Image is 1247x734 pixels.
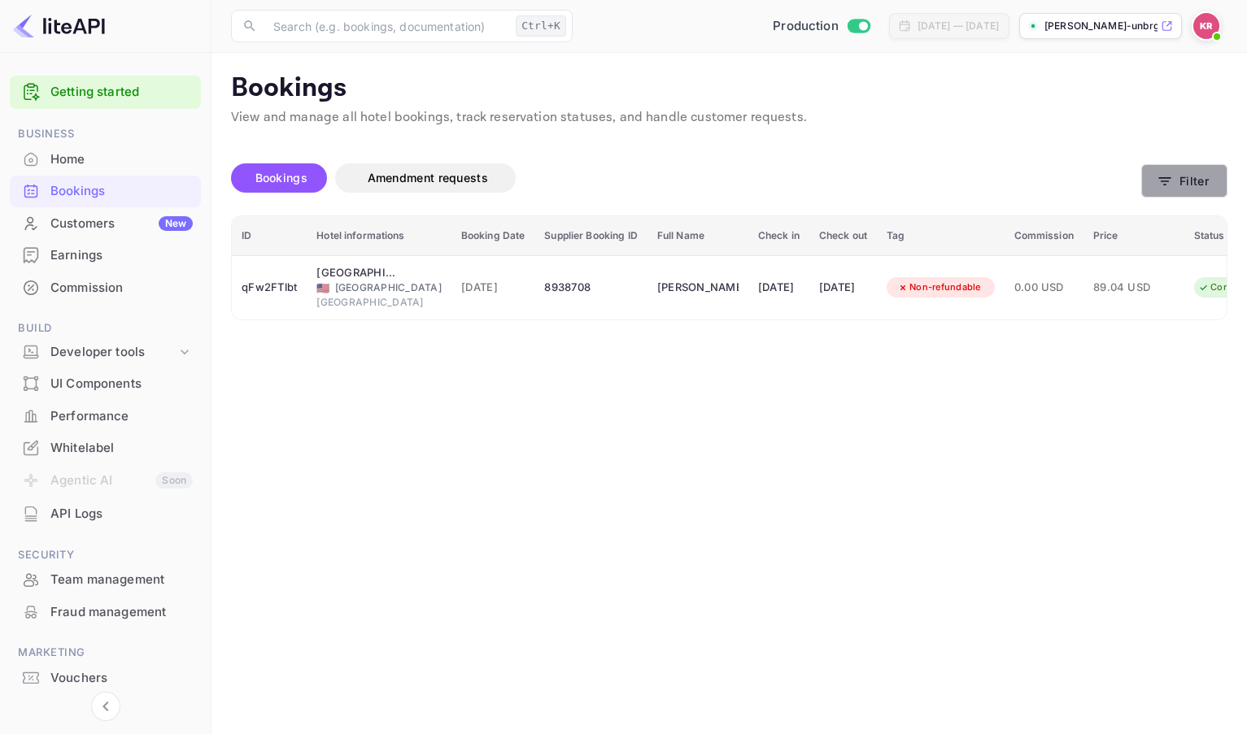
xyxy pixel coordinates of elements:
[231,163,1141,193] div: account-settings tabs
[10,564,201,596] div: Team management
[877,216,1005,256] th: Tag
[516,15,566,37] div: Ctrl+K
[451,216,535,256] th: Booking Date
[232,216,307,256] th: ID
[13,13,105,39] img: LiteAPI logo
[316,295,442,310] div: [GEOGRAPHIC_DATA]
[316,280,442,295] div: [GEOGRAPHIC_DATA]
[50,150,193,169] div: Home
[10,662,201,694] div: Vouchers
[10,498,201,530] div: API Logs
[50,343,177,362] div: Developer tools
[647,216,748,256] th: Full Name
[316,283,329,293] span: United States of America
[10,208,201,240] div: CustomersNew
[10,546,201,564] span: Security
[10,401,201,432] div: Performance
[748,216,809,256] th: Check in
[50,603,193,622] div: Fraud management
[231,108,1227,128] p: View and manage all hotel bookings, track reservation statuses, and handle customer requests.
[10,176,201,207] div: Bookings
[10,144,201,174] a: Home
[10,368,201,400] div: UI Components
[10,176,201,206] a: Bookings
[10,597,201,628] div: Fraud management
[1093,279,1175,297] span: 89.04 USD
[50,571,193,589] div: Team management
[264,10,509,42] input: Search (e.g. bookings, documentation)
[1083,216,1184,256] th: Price
[10,498,201,528] a: API Logs
[10,76,201,109] div: Getting started
[307,216,451,256] th: Hotel informations
[10,319,201,337] span: Build
[10,401,201,431] a: Performance
[758,275,800,301] div: [DATE]
[91,692,120,721] button: Collapse navigation
[10,368,201,398] a: UI Components
[10,144,201,176] div: Home
[10,432,201,463] a: Whitelabel
[50,182,193,201] div: Bookings
[10,208,201,238] a: CustomersNew
[10,125,201,143] span: Business
[10,272,201,304] div: Commission
[50,83,193,102] a: Getting started
[50,246,193,265] div: Earnings
[50,375,193,393] div: UI Components
[255,171,307,185] span: Bookings
[819,275,867,301] div: [DATE]
[809,216,877,256] th: Check out
[773,17,839,36] span: Production
[534,216,647,256] th: Supplier Booking ID
[50,439,193,458] div: Whitelabel
[50,505,193,523] div: API Logs
[10,240,201,271] div: Earnings
[231,72,1227,105] p: Bookings
[10,272,201,302] a: Commission
[10,662,201,693] a: Vouchers
[766,17,876,36] div: Switch to Sandbox mode
[10,432,201,464] div: Whitelabel
[544,275,637,301] div: 8938708
[159,216,193,231] div: New
[10,644,201,662] span: Marketing
[50,669,193,688] div: Vouchers
[50,279,193,298] div: Commission
[1014,279,1074,297] span: 0.00 USD
[1005,216,1083,256] th: Commission
[1193,13,1219,39] img: Kobus Roux
[10,240,201,270] a: Earnings
[1141,164,1227,198] button: Filter
[10,597,201,627] a: Fraud management
[1044,19,1158,33] p: [PERSON_NAME]-unbrg.[PERSON_NAME]...
[918,19,999,33] div: [DATE] — [DATE]
[10,564,201,594] a: Team management
[10,338,201,367] div: Developer tools
[316,265,398,281] div: Sonesta Atlanta Airport South
[887,277,992,298] div: Non-refundable
[50,407,193,426] div: Performance
[657,275,739,301] div: Robert Lee
[461,279,525,297] span: [DATE]
[242,275,297,301] div: qFw2FTlbt
[368,171,488,185] span: Amendment requests
[50,215,193,233] div: Customers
